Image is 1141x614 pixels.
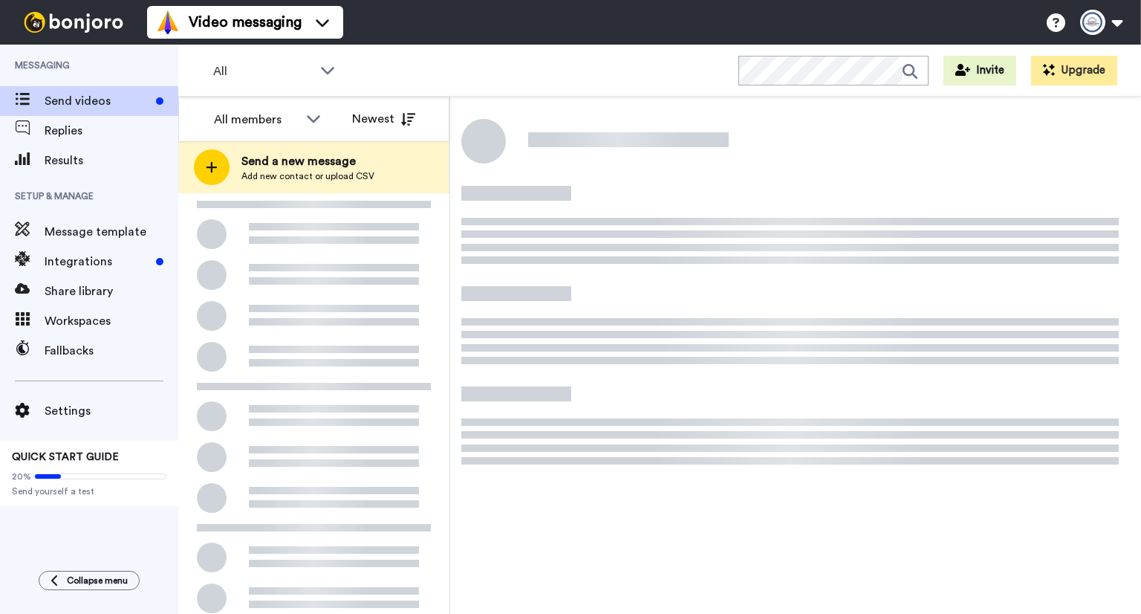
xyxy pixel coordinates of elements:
[241,170,374,182] span: Add new contact or upload CSV
[189,12,302,33] span: Video messaging
[213,62,313,80] span: All
[45,402,178,420] span: Settings
[943,56,1016,85] button: Invite
[156,10,180,34] img: vm-color.svg
[45,253,150,271] span: Integrations
[214,111,299,129] div: All members
[18,12,129,33] img: bj-logo-header-white.svg
[12,485,166,497] span: Send yourself a test
[341,104,426,134] button: Newest
[45,152,178,169] span: Results
[12,452,119,462] span: QUICK START GUIDE
[45,223,178,241] span: Message template
[12,471,31,482] span: 20%
[241,152,374,170] span: Send a new message
[45,92,150,110] span: Send videos
[67,575,128,586] span: Collapse menu
[39,571,140,590] button: Collapse menu
[45,312,178,330] span: Workspaces
[1031,56,1117,85] button: Upgrade
[45,342,178,360] span: Fallbacks
[45,122,178,140] span: Replies
[45,282,178,300] span: Share library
